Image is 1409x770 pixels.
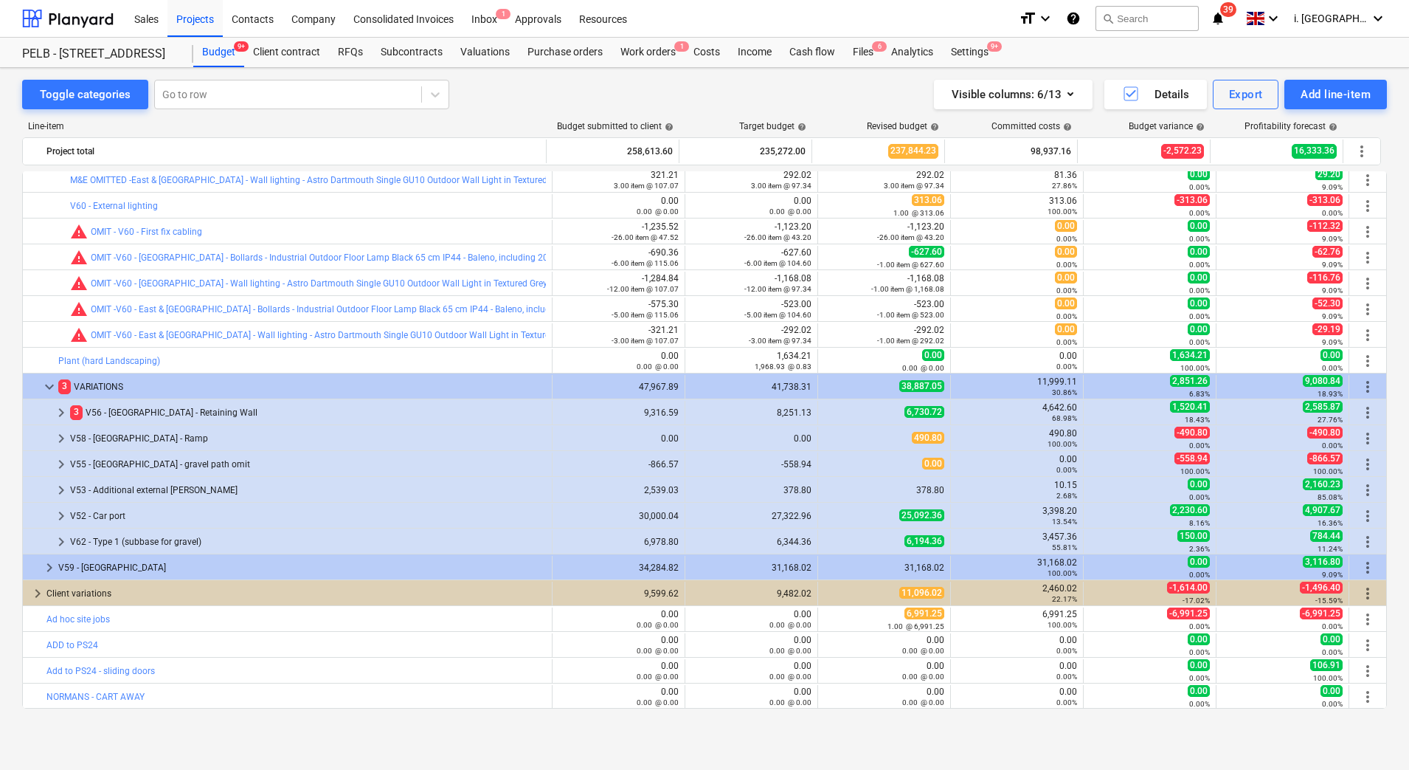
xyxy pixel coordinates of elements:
[46,666,155,676] a: Add to PS24 - sliding doors
[558,196,679,216] div: 0.00
[1322,261,1343,269] small: 9.09%
[558,408,679,418] div: 9,316.59
[372,38,451,67] a: Subcontracts
[1055,323,1077,335] span: 0.00
[1180,364,1210,372] small: 100.00%
[1359,275,1377,292] span: More actions
[1177,530,1210,542] span: 150.00
[1303,401,1343,413] span: 2,585.87
[922,458,944,470] span: 0.00
[1189,338,1210,346] small: 0.00%
[70,300,88,318] span: Committed costs exceed revised budget
[22,80,148,109] button: Toggle categories
[957,402,1077,423] div: 4,642.60
[1048,440,1077,448] small: 100.00%
[1188,478,1210,490] span: 0.00
[558,170,679,190] div: 321.21
[1060,123,1072,131] span: help
[612,233,679,241] small: -26.00 item @ 47.52
[244,38,329,67] div: Client contract
[1294,13,1368,24] span: i. [GEOGRAPHIC_DATA]
[1359,378,1377,396] span: More actions
[1170,401,1210,413] span: 1,520.41
[496,9,510,19] span: 1
[1359,456,1377,473] span: More actions
[1056,362,1077,371] small: 0.00%
[612,259,679,267] small: -6.00 item @ 115.06
[1359,481,1377,499] span: More actions
[1312,298,1343,309] span: -52.30
[329,38,372,67] a: RFQs
[1312,323,1343,335] span: -29.19
[612,38,685,67] div: Work orders
[1185,416,1210,424] small: 18.43%
[1359,533,1377,551] span: More actions
[691,247,811,268] div: -627.60
[909,246,944,258] span: -627.60
[52,404,70,422] span: keyboard_arrow_right
[70,453,546,476] div: V55 - [GEOGRAPHIC_DATA] - gravel path omit
[904,406,944,418] span: 6,730.72
[70,249,88,267] span: Committed costs exceed revised budget
[691,433,811,444] div: 0.00
[1322,209,1343,217] small: 0.00%
[22,47,176,62] div: PELB - [STREET_ADDRESS]
[1229,85,1263,104] div: Export
[1318,519,1343,527] small: 16.36%
[558,459,679,470] div: -866.57
[558,221,679,242] div: -1,235.52
[1318,390,1343,398] small: 18.93%
[824,299,944,320] div: -523.00
[1307,220,1343,232] span: -112.32
[614,182,679,190] small: 3.00 item @ 107.07
[927,123,939,131] span: help
[91,330,575,340] a: OMIT -V60 - East & [GEOGRAPHIC_DATA] - Wall lighting - Astro Dartmouth Single GU10 Outdoor Wall L...
[1056,235,1077,243] small: 0.00%
[991,121,1072,131] div: Committed costs
[1220,2,1236,17] span: 39
[824,221,944,242] div: -1,123.20
[1189,235,1210,243] small: 0.00%
[46,614,110,625] a: Ad hoc site jobs
[1322,441,1343,450] small: 0.00%
[1019,10,1036,27] i: format_size
[70,405,83,419] span: 3
[685,140,806,163] div: 235,272.00
[91,227,202,237] a: OMIT - V60 - First fix cabling
[1318,545,1343,553] small: 11.24%
[637,207,679,216] small: 0.00 @ 0.00
[1307,453,1343,464] span: -866.57
[872,41,887,52] span: 6
[1292,144,1337,158] span: 16,333.36
[1052,543,1077,551] small: 55.81%
[1359,636,1377,654] span: More actions
[691,511,811,521] div: 27,322.96
[884,182,944,190] small: 3.00 item @ 97.34
[1056,466,1077,474] small: 0.00%
[867,121,939,131] div: Revised budget
[91,304,735,314] a: OMIT -V60 - East & [GEOGRAPHIC_DATA] - Bollards - Industrial Outdoor Floor Lamp Black 65 cm IP44 ...
[607,285,679,293] small: -12.00 item @ 107.07
[691,325,811,346] div: -292.02
[691,170,811,190] div: 292.02
[877,261,944,269] small: -1.00 item @ 627.60
[824,273,944,294] div: -1,168.08
[451,38,519,67] a: Valuations
[1189,261,1210,269] small: 0.00%
[1320,349,1343,361] span: 0.00
[46,640,98,650] a: ADD to PS24
[824,485,944,495] div: 378.80
[729,38,780,67] div: Income
[1244,121,1337,131] div: Profitability forecast
[1359,171,1377,189] span: More actions
[612,337,679,345] small: -3.00 item @ 107.07
[1170,349,1210,361] span: 1,634.21
[29,585,46,602] span: keyboard_arrow_right
[1052,182,1077,190] small: 27.86%
[1056,492,1077,500] small: 2.68%
[1307,427,1343,439] span: -490.80
[877,337,944,345] small: -1.00 item @ 292.02
[957,377,1077,397] div: 11,999.11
